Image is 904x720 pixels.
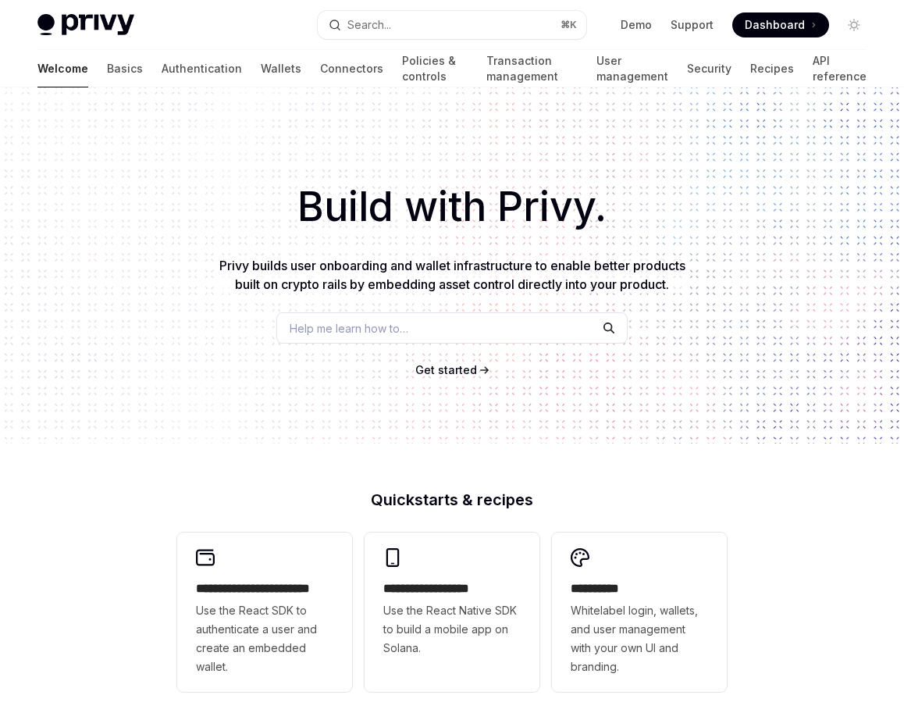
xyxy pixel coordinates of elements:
[486,50,578,87] a: Transaction management
[415,363,477,376] span: Get started
[219,258,685,292] span: Privy builds user onboarding and wallet infrastructure to enable better products built on crypto ...
[318,11,585,39] button: Search...⌘K
[365,533,539,692] a: **** **** **** ***Use the React Native SDK to build a mobile app on Solana.
[621,17,652,33] a: Demo
[552,533,727,692] a: **** *****Whitelabel login, wallets, and user management with your own UI and branding.
[37,50,88,87] a: Welcome
[196,601,333,676] span: Use the React SDK to authenticate a user and create an embedded wallet.
[383,601,521,658] span: Use the React Native SDK to build a mobile app on Solana.
[813,50,867,87] a: API reference
[687,50,731,87] a: Security
[596,50,668,87] a: User management
[290,320,408,337] span: Help me learn how to…
[561,19,577,31] span: ⌘ K
[732,12,829,37] a: Dashboard
[347,16,391,34] div: Search...
[162,50,242,87] a: Authentication
[745,17,805,33] span: Dashboard
[415,362,477,378] a: Get started
[571,601,708,676] span: Whitelabel login, wallets, and user management with your own UI and branding.
[671,17,714,33] a: Support
[177,492,727,508] h2: Quickstarts & recipes
[107,50,143,87] a: Basics
[842,12,867,37] button: Toggle dark mode
[25,176,879,237] h1: Build with Privy.
[320,50,383,87] a: Connectors
[402,50,468,87] a: Policies & controls
[750,50,794,87] a: Recipes
[37,14,134,36] img: light logo
[261,50,301,87] a: Wallets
